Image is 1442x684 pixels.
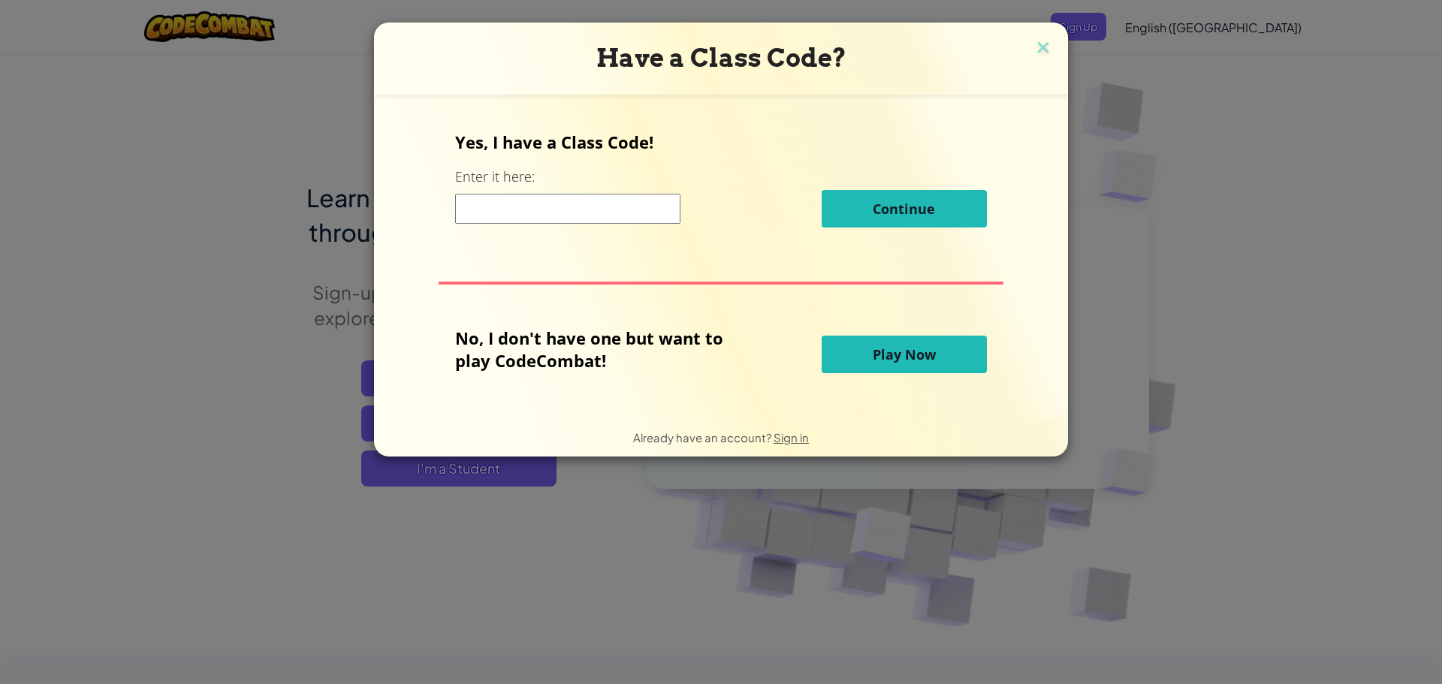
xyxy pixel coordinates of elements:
button: Continue [822,190,987,227]
span: Already have an account? [633,430,774,444]
a: Sign in [774,430,809,444]
p: Yes, I have a Class Code! [455,131,986,153]
button: Play Now [822,336,987,373]
span: Have a Class Code? [596,43,846,73]
span: Continue [873,200,935,218]
label: Enter it here: [455,167,535,186]
img: close icon [1033,38,1053,60]
span: Play Now [873,345,936,363]
p: No, I don't have one but want to play CodeCombat! [455,327,746,372]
